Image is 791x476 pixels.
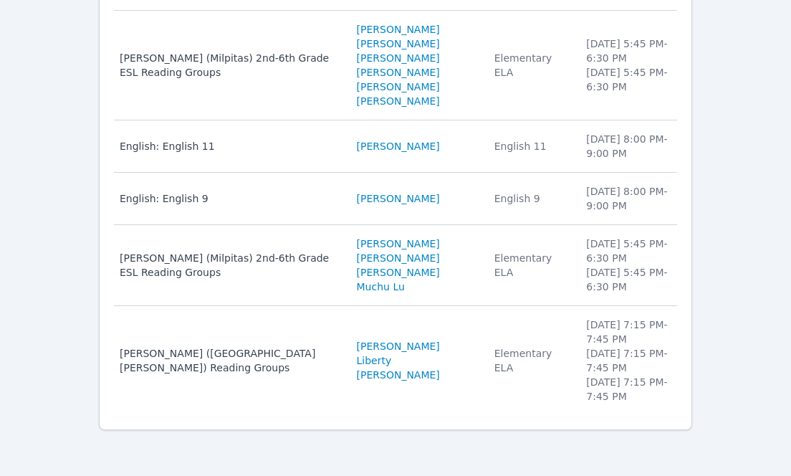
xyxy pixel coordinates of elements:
tr: English: English 11[PERSON_NAME]English 11[DATE] 8:00 PM- 9:00 PM [114,120,677,173]
tr: English: English 9[PERSON_NAME]English 9[DATE] 8:00 PM- 9:00 PM [114,173,677,225]
a: [PERSON_NAME] [PERSON_NAME] [357,22,477,51]
tr: [PERSON_NAME] (Milpitas) 2nd-6th Grade ESL Reading Groups[PERSON_NAME] [PERSON_NAME][PERSON_NAME]... [114,11,677,120]
a: [PERSON_NAME] [357,191,440,206]
a: [PERSON_NAME] [357,65,440,80]
div: Elementary ELA [494,346,570,375]
li: [DATE] 7:15 PM - 7:45 PM [586,375,668,404]
li: [DATE] 5:45 PM - 6:30 PM [586,237,668,265]
div: English: English 11 [120,139,340,153]
a: [PERSON_NAME] [PERSON_NAME] [357,80,477,108]
a: [PERSON_NAME] [357,237,440,251]
div: [PERSON_NAME] ([GEOGRAPHIC_DATA][PERSON_NAME]) Reading Groups [120,346,340,375]
tr: [PERSON_NAME] ([GEOGRAPHIC_DATA][PERSON_NAME]) Reading Groups[PERSON_NAME]Liberty [PERSON_NAME]El... [114,306,677,415]
a: [PERSON_NAME] [357,265,440,280]
div: [PERSON_NAME] (Milpitas) 2nd-6th Grade ESL Reading Groups [120,251,340,280]
div: English 9 [494,191,570,206]
a: Liberty [PERSON_NAME] [357,353,477,382]
div: English 11 [494,139,570,153]
tr: [PERSON_NAME] (Milpitas) 2nd-6th Grade ESL Reading Groups[PERSON_NAME][PERSON_NAME][PERSON_NAME]M... [114,225,677,306]
li: [DATE] 8:00 PM - 9:00 PM [586,184,668,213]
a: [PERSON_NAME] [357,339,440,353]
div: [PERSON_NAME] (Milpitas) 2nd-6th Grade ESL Reading Groups [120,51,340,80]
div: Elementary ELA [494,251,570,280]
li: [DATE] 5:45 PM - 6:30 PM [586,37,668,65]
a: [PERSON_NAME] [357,251,440,265]
li: [DATE] 8:00 PM - 9:00 PM [586,132,668,161]
a: [PERSON_NAME] [357,139,440,153]
li: [DATE] 5:45 PM - 6:30 PM [586,265,668,294]
li: [DATE] 7:15 PM - 7:45 PM [586,318,668,346]
a: Muchu Lu [357,280,405,294]
li: [DATE] 7:15 PM - 7:45 PM [586,346,668,375]
div: Elementary ELA [494,51,570,80]
a: [PERSON_NAME] [357,51,440,65]
li: [DATE] 5:45 PM - 6:30 PM [586,65,668,94]
div: English: English 9 [120,191,340,206]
